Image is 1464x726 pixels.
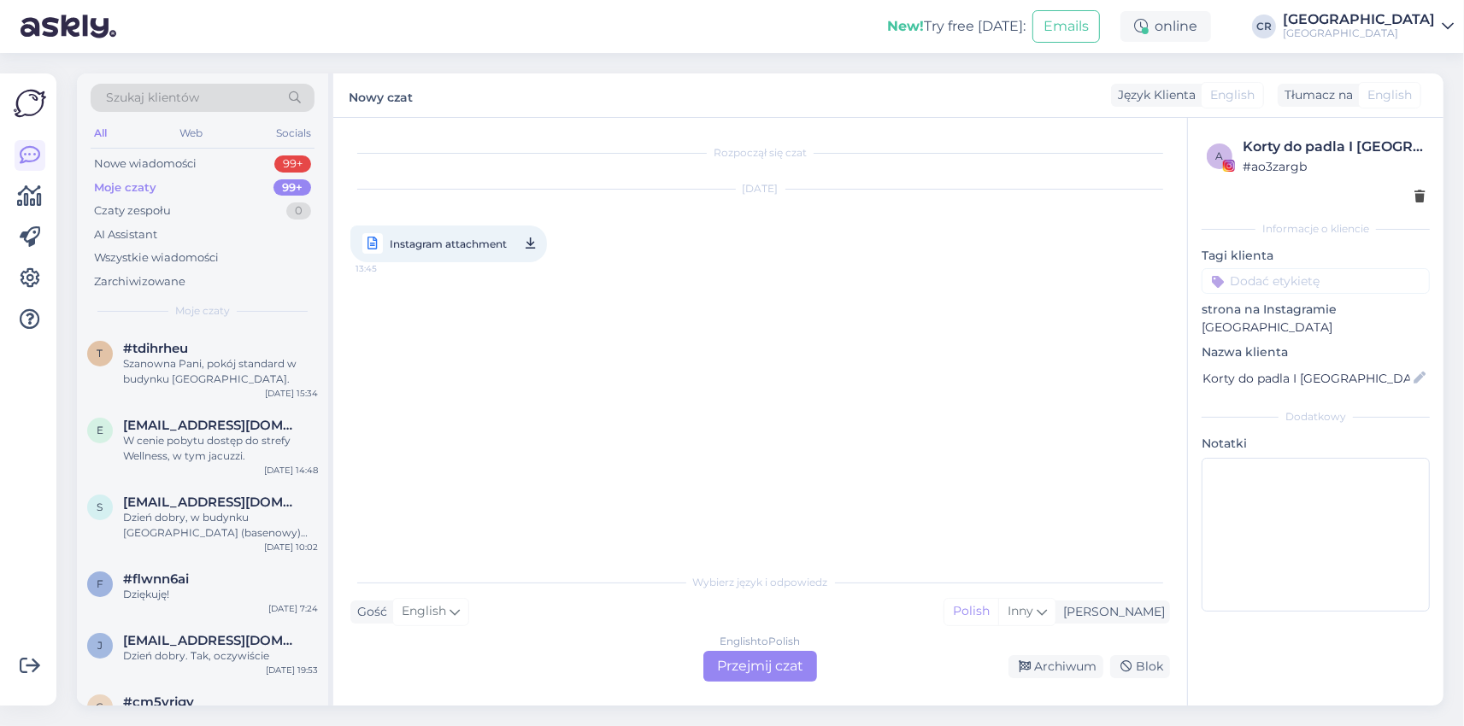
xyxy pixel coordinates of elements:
div: Język Klienta [1111,86,1196,104]
div: Polish [944,599,998,624]
img: Askly Logo [14,87,46,120]
div: Gość [350,603,387,621]
span: s [97,501,103,513]
div: CR [1252,15,1276,38]
span: j [97,639,103,652]
span: stodolnikanna@gmail.com [123,495,301,510]
span: #tdihrheu [123,341,188,356]
div: [DATE] 19:53 [266,664,318,676]
button: Emails [1032,10,1100,43]
div: [DATE] 7:24 [268,602,318,615]
div: Korty do padla I [GEOGRAPHIC_DATA] [1243,137,1425,157]
span: t [97,347,103,360]
span: f [97,577,103,590]
span: c [97,700,104,713]
p: [GEOGRAPHIC_DATA] [1202,319,1430,337]
div: Przejmij czat [703,651,817,682]
span: a [1216,149,1224,162]
div: English to Polish [720,634,801,649]
span: Instagram attachment [390,233,507,255]
div: Rozpoczął się czat [350,145,1170,161]
div: AI Assistant [94,226,157,243]
div: Blok [1110,655,1170,678]
span: e [97,424,103,436]
div: Dzień dobry, w budynku [GEOGRAPHIC_DATA] (basenowy) znajdują się pokoje Superior i Superior Deluxe. [123,510,318,541]
span: #flwnn6ai [123,571,189,587]
div: Dzień dobry. Tak, oczywiście [123,648,318,664]
div: 0 [286,202,311,220]
div: Informacje o kliencie [1202,221,1430,237]
div: Czaty zespołu [94,202,171,220]
span: #cm5vrjgv [123,694,194,710]
input: Dodać etykietę [1202,268,1430,294]
span: jindrasotola@seznam.cz [123,633,301,648]
div: Szanowna Pani, pokój standard w budynku [GEOGRAPHIC_DATA]. [123,356,318,387]
div: Wszystkie wiadomości [94,249,219,266]
div: Moje czaty [94,179,156,196]
p: Tagi klienta [1202,247,1430,265]
div: Dziękuję! [123,587,318,602]
div: Web [177,122,207,144]
div: [DATE] 14:48 [264,464,318,477]
div: [DATE] 10:02 [264,541,318,553]
div: Archiwum [1008,655,1103,678]
div: [DATE] 15:34 [265,387,318,400]
label: Nowy czat [349,84,413,107]
div: [GEOGRAPHIC_DATA] [1283,26,1435,40]
div: Zarchiwizowane [94,273,185,290]
a: Instagram attachment13:45 [350,225,547,262]
div: # ao3zargb [1243,157,1425,176]
span: English [1210,86,1255,104]
span: 13:45 [356,258,420,279]
div: Try free [DATE]: [887,16,1026,37]
span: Inny [1008,603,1033,618]
p: Notatki [1202,435,1430,453]
div: [GEOGRAPHIC_DATA] [1283,13,1435,26]
div: Dodatkowy [1202,409,1430,424]
span: Szukaj klientów [106,89,199,107]
div: Tłumacz na [1278,86,1353,104]
a: [GEOGRAPHIC_DATA][GEOGRAPHIC_DATA] [1283,13,1454,40]
div: Socials [273,122,315,144]
span: English [1367,86,1412,104]
div: [PERSON_NAME] [1056,603,1165,621]
div: 99+ [273,179,311,196]
span: elzbietasleczka@22gmail.com [123,418,301,433]
p: Nazwa klienta [1202,343,1430,361]
div: Wybierz język i odpowiedz [350,575,1170,590]
div: online [1120,11,1211,42]
div: All [91,122,110,144]
div: 99+ [274,155,311,173]
div: [DATE] [350,181,1170,196]
input: Dodaj nazwę [1202,369,1410,388]
b: New! [887,18,924,34]
div: Nowe wiadomości [94,155,197,173]
div: W cenie pobytu dostęp do strefy Wellness, w tym jacuzzi. [123,433,318,464]
span: Moje czaty [175,303,230,319]
p: strona na Instagramie [1202,301,1430,319]
span: English [402,602,446,621]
